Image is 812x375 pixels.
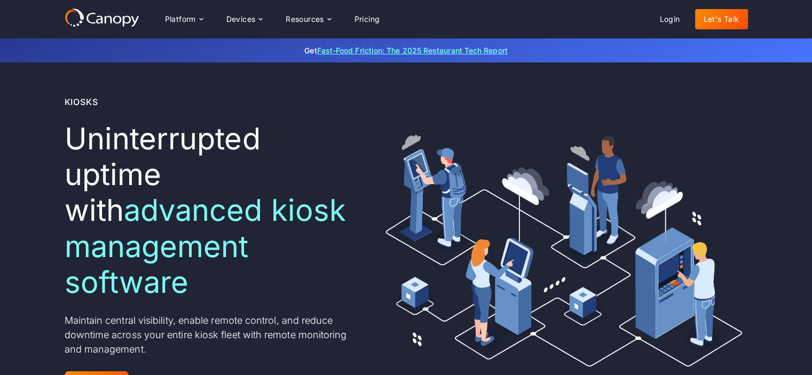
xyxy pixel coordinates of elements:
[286,15,324,23] div: Resources
[65,95,98,108] div: Kiosks
[65,313,354,356] p: Maintain central visibility, enable remote control, and reduce downtime across your entire kiosk ...
[65,192,346,300] span: advanced kiosk management software
[346,9,389,29] a: Pricing
[165,15,196,23] div: Platform
[277,9,339,30] div: Resources
[651,9,689,29] a: Login
[218,9,271,30] div: Devices
[695,9,748,29] a: Let's Talk
[65,121,354,300] h1: Uninterrupted uptime with ‍
[156,9,211,30] div: Platform
[145,45,668,56] p: Get
[226,15,256,23] div: Devices
[317,46,508,55] a: Fast-Food Friction: The 2025 Restaurant Tech Report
